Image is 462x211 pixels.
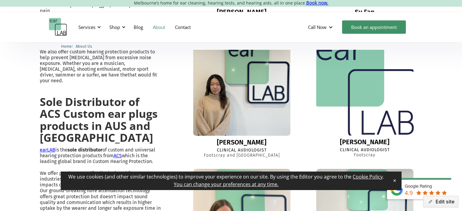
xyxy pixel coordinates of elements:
h2: Sole Distributor of ACS Custom ear plugs products in AUS and [GEOGRAPHIC_DATA] [40,96,161,144]
a: Cookie Policy [353,173,382,180]
a: About Us [76,43,92,49]
div: Clinical Audiologist [340,148,390,153]
a: home [49,18,67,36]
a: Blog [129,18,148,36]
span: Home [61,44,72,49]
a: Sharon[PERSON_NAME]Clinical AudiologistFootscray and [GEOGRAPHIC_DATA] [184,39,299,158]
div: [PERSON_NAME] [340,138,389,146]
span: We use cookies (and other similar technologies) to improve your experience on our site. By using ... [68,173,384,180]
div: Call Now [303,18,339,36]
a: Home [61,43,72,49]
div: [PERSON_NAME] [217,9,266,16]
a: Contact [170,18,196,36]
div: Footscray and [GEOGRAPHIC_DATA] [204,153,280,158]
a: earLAB [40,147,55,153]
div: Services [78,24,95,30]
div: Su Fan [355,9,375,16]
button: You can change your preferences at any time. [174,182,279,187]
a: Nicky[PERSON_NAME]Clinical AudiologistFootscray [307,39,423,158]
li: 〉 [61,43,76,49]
div: Clinical Audiologist [217,148,267,153]
div: Footscray [354,153,375,158]
a: About [148,18,170,36]
img: Sharon [193,39,290,136]
button: Close [390,176,399,185]
a: Book an appointment [342,20,406,34]
strong: sole distributor [67,147,102,153]
img: Nicky [311,34,418,139]
div: Shop [109,24,120,30]
div: Call Now [308,24,327,30]
span: About Us [76,44,92,49]
a: ACS [114,153,122,158]
div: Services [75,18,103,36]
div: [PERSON_NAME] [217,139,266,146]
div: Shop [106,18,127,36]
button: Edit site [423,196,458,207]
